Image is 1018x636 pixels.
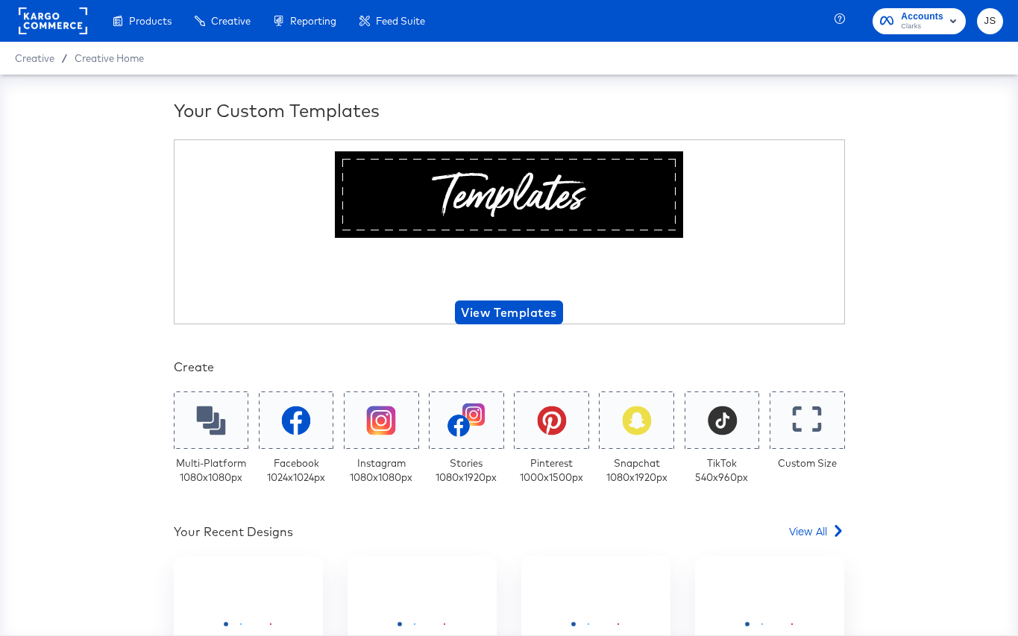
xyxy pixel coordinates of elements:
span: Products [129,15,172,27]
div: Facebook 1024 x 1024 px [267,456,325,484]
div: Beautiful Templates Curated Just for You! [242,250,776,287]
div: Multi-Platform 1080 x 1080 px [176,456,246,484]
a: Creative Home [75,52,144,64]
div: Snapchat 1080 x 1920 px [606,456,667,484]
div: Pinterest 1000 x 1500 px [520,456,583,484]
button: View Templates [455,300,562,324]
span: Accounts [901,9,943,25]
span: Clarks [901,21,943,33]
span: Creative [15,52,54,64]
div: Custom Size [778,456,837,470]
button: JS [977,8,1003,34]
div: Your Custom Templates [174,98,845,123]
div: Instagram 1080 x 1080 px [350,456,412,484]
a: View All [789,523,845,545]
div: TikTok 540 x 960 px [695,456,748,484]
span: / [54,52,75,64]
span: JS [983,13,997,30]
div: Stories 1080 x 1920 px [436,456,497,484]
span: View All [789,523,827,538]
span: View Templates [461,302,556,323]
span: Reporting [290,15,336,27]
span: Feed Suite [376,15,425,27]
div: Create [174,359,845,376]
button: AccountsClarks [873,8,966,34]
div: Your Recent Designs [174,523,293,541]
span: Creative [211,15,251,27]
